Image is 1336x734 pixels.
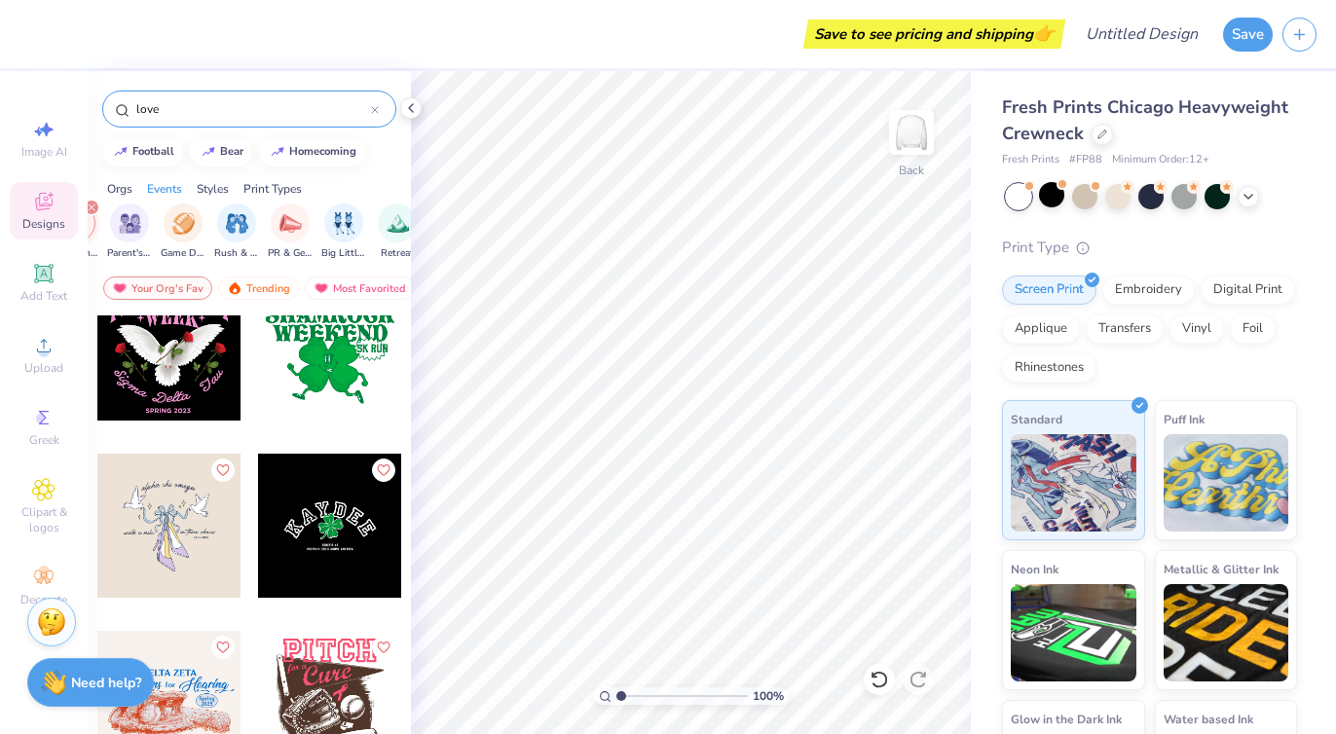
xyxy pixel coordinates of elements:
[24,360,63,376] span: Upload
[1070,15,1213,54] input: Untitled Design
[10,504,78,535] span: Clipart & logos
[132,146,174,157] div: football
[1002,237,1297,259] div: Print Type
[54,203,98,261] div: filter for Philanthropy
[1033,21,1055,45] span: 👉
[314,281,329,295] img: most_fav.gif
[268,203,313,261] div: filter for PR & General
[107,246,152,261] span: Parent's Weekend
[197,180,229,198] div: Styles
[161,246,205,261] span: Game Day
[226,212,248,235] img: Rush & Bid Image
[211,636,235,659] button: Like
[214,203,259,261] button: filter button
[190,137,252,166] button: bear
[268,203,313,261] button: filter button
[161,203,205,261] div: filter for Game Day
[1164,409,1205,429] span: Puff Ink
[218,276,299,300] div: Trending
[1011,559,1058,579] span: Neon Ink
[134,99,371,119] input: Try "Alpha"
[1164,709,1253,729] span: Water based Ink
[21,144,67,160] span: Image AI
[1164,434,1289,532] img: Puff Ink
[808,19,1060,49] div: Save to see pricing and shipping
[259,137,365,166] button: homecoming
[372,636,395,659] button: Like
[1002,314,1080,344] div: Applique
[22,216,65,232] span: Designs
[381,246,414,261] span: Retreat
[1002,95,1288,145] span: Fresh Prints Chicago Heavyweight Crewneck
[220,146,243,157] div: bear
[321,203,366,261] div: filter for Big Little Reveal
[1002,353,1096,383] div: Rhinestones
[1011,709,1122,729] span: Glow in the Dark Ink
[1164,584,1289,681] img: Metallic & Glitter Ink
[243,180,302,198] div: Print Types
[1002,275,1096,305] div: Screen Print
[321,203,366,261] button: filter button
[102,137,183,166] button: football
[71,674,141,692] strong: Need help?
[387,212,409,235] img: Retreat Image
[211,459,235,482] button: Like
[333,212,354,235] img: Big Little Reveal Image
[201,146,216,158] img: trend_line.gif
[107,203,152,261] div: filter for Parent's Weekend
[29,432,59,448] span: Greek
[161,203,205,261] button: filter button
[1102,275,1195,305] div: Embroidery
[289,146,356,157] div: homecoming
[172,212,195,235] img: Game Day Image
[1002,152,1059,168] span: Fresh Prints
[1011,434,1136,532] img: Standard
[1011,584,1136,681] img: Neon Ink
[892,113,931,152] img: Back
[1230,314,1276,344] div: Foil
[372,459,395,482] button: Like
[227,281,242,295] img: trending.gif
[1169,314,1224,344] div: Vinyl
[305,276,415,300] div: Most Favorited
[112,281,128,295] img: most_fav.gif
[1086,314,1164,344] div: Transfers
[214,203,259,261] div: filter for Rush & Bid
[1011,409,1062,429] span: Standard
[20,288,67,304] span: Add Text
[54,203,98,261] button: filter button
[1069,152,1102,168] span: # FP88
[20,592,67,607] span: Decorate
[899,162,924,179] div: Back
[107,203,152,261] button: filter button
[1164,559,1279,579] span: Metallic & Glitter Ink
[378,203,417,261] div: filter for Retreat
[321,246,366,261] span: Big Little Reveal
[270,146,285,158] img: trend_line.gif
[268,246,313,261] span: PR & General
[113,146,129,158] img: trend_line.gif
[1223,18,1273,52] button: Save
[1201,275,1295,305] div: Digital Print
[378,203,417,261] button: filter button
[147,180,182,198] div: Events
[119,212,141,235] img: Parent's Weekend Image
[107,180,132,198] div: Orgs
[753,687,784,705] span: 100 %
[1112,152,1209,168] span: Minimum Order: 12 +
[279,212,302,235] img: PR & General Image
[103,276,212,300] div: Your Org's Fav
[214,246,259,261] span: Rush & Bid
